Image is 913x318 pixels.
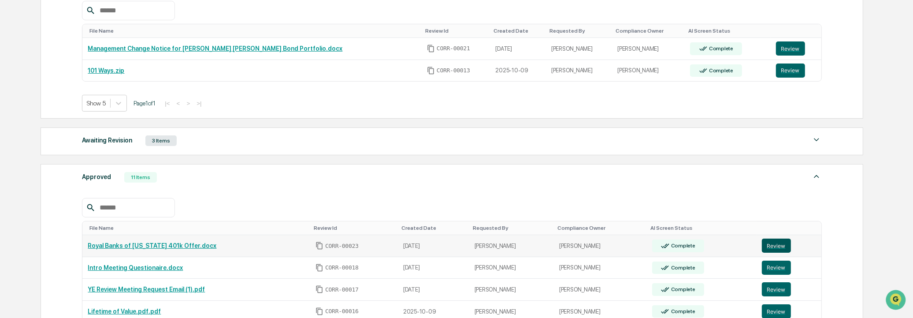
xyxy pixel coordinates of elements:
[490,60,546,82] td: 2025-10-09
[707,67,733,74] div: Complete
[315,242,323,250] span: Copy Id
[5,177,60,193] a: 🖐️Preclearance
[762,239,816,253] a: Review
[9,67,25,83] img: 1746055101610-c473b297-6a78-478c-a979-82029cc54cd1
[73,120,76,127] span: •
[40,67,145,76] div: Start new chat
[325,286,359,293] span: CORR-00017
[162,100,172,107] button: |<
[194,100,204,107] button: >|
[612,60,685,82] td: [PERSON_NAME]
[776,41,816,56] a: Review
[469,279,554,301] td: [PERSON_NAME]
[885,289,909,313] iframe: Open customer support
[762,282,791,296] button: Review
[401,225,466,231] div: Toggle SortBy
[88,286,205,293] a: YE Review Meeting Request Email (1).pdf
[9,98,59,105] div: Past conversations
[88,242,216,249] a: Royal Banks of [US_STATE] 401k Offer.docx
[762,261,791,275] button: Review
[89,28,418,34] div: Toggle SortBy
[811,135,822,145] img: caret
[9,112,23,126] img: Jack Rasmussen
[546,60,612,82] td: [PERSON_NAME]
[18,197,56,206] span: Data Lookup
[776,64,816,78] a: Review
[776,64,805,78] button: Review
[669,286,695,292] div: Complete
[427,67,435,75] span: Copy Id
[174,100,183,107] button: <
[88,264,183,271] a: Intro Meeting Questionaire.docx
[490,38,546,60] td: [DATE]
[554,279,647,301] td: [PERSON_NAME]
[18,180,57,189] span: Preclearance
[18,120,25,127] img: 1746055101610-c473b297-6a78-478c-a979-82029cc54cd1
[89,225,307,231] div: Toggle SortBy
[314,225,394,231] div: Toggle SortBy
[73,180,109,189] span: Attestations
[325,308,359,315] span: CORR-00016
[612,38,685,60] td: [PERSON_NAME]
[762,239,791,253] button: Review
[184,100,193,107] button: >
[325,243,359,250] span: CORR-00023
[5,194,59,210] a: 🔎Data Lookup
[469,257,554,279] td: [PERSON_NAME]
[88,219,107,225] span: Pylon
[78,120,96,127] span: [DATE]
[764,225,818,231] div: Toggle SortBy
[437,45,470,52] span: CORR-00021
[494,28,542,34] div: Toggle SortBy
[40,76,121,83] div: We're available if you need us!
[554,257,647,279] td: [PERSON_NAME]
[557,225,643,231] div: Toggle SortBy
[425,28,487,34] div: Toggle SortBy
[88,67,124,74] a: 101 Ways.zip
[124,172,157,183] div: 11 Items
[78,144,96,151] span: [DATE]
[549,28,609,34] div: Toggle SortBy
[82,171,111,183] div: Approved
[150,70,160,81] button: Start new chat
[137,96,160,107] button: See all
[469,235,554,257] td: [PERSON_NAME]
[437,67,470,74] span: CORR-00013
[9,19,160,33] p: How can we help?
[778,28,818,34] div: Toggle SortBy
[398,257,469,279] td: [DATE]
[9,198,16,205] div: 🔎
[145,135,177,146] div: 3 Items
[64,181,71,188] div: 🗄️
[315,307,323,315] span: Copy Id
[325,264,359,271] span: CORR-00018
[27,144,71,151] span: [PERSON_NAME]
[398,235,469,257] td: [DATE]
[473,225,550,231] div: Toggle SortBy
[427,45,435,52] span: Copy Id
[669,265,695,271] div: Complete
[707,45,733,52] div: Complete
[27,120,71,127] span: [PERSON_NAME]
[315,264,323,272] span: Copy Id
[134,100,156,107] span: Page 1 of 1
[315,285,323,293] span: Copy Id
[9,181,16,188] div: 🖐️
[776,41,805,56] button: Review
[398,279,469,301] td: [DATE]
[73,144,76,151] span: •
[62,218,107,225] a: Powered byPylon
[19,67,34,83] img: 8933085812038_c878075ebb4cc5468115_72.jpg
[811,171,822,182] img: caret
[688,28,767,34] div: Toggle SortBy
[60,177,113,193] a: 🗄️Attestations
[616,28,681,34] div: Toggle SortBy
[669,243,695,249] div: Complete
[650,225,753,231] div: Toggle SortBy
[9,135,23,150] img: Pintip Perdun
[554,235,647,257] td: [PERSON_NAME]
[762,282,816,296] a: Review
[88,308,161,315] a: Lifetime of Value.pdf.pdf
